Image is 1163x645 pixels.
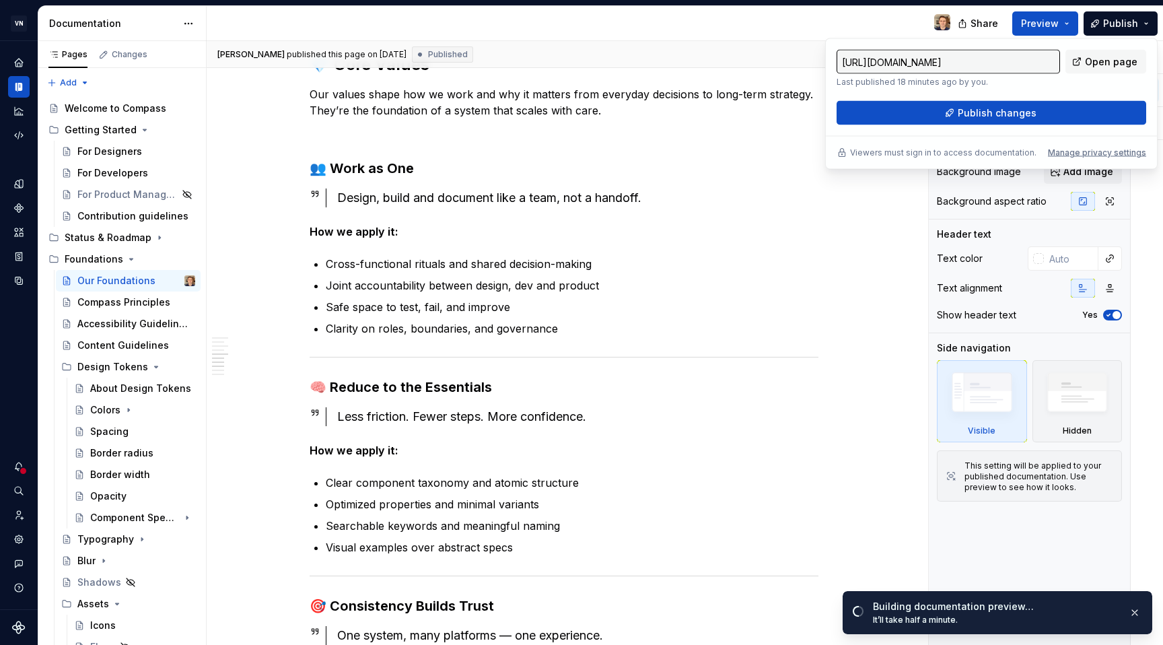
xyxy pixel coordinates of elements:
[1044,160,1122,184] button: Add image
[77,533,134,546] div: Typography
[56,184,201,205] a: For Product Managers
[1085,55,1137,69] span: Open page
[326,320,818,337] p: Clarity on roles, boundaries, and governance
[8,52,30,73] a: Home
[77,166,148,180] div: For Developers
[77,554,96,568] div: Blur
[937,165,1021,178] div: Background image
[1063,165,1113,178] span: Add image
[968,426,995,436] div: Visible
[90,446,153,460] div: Border radius
[60,77,77,88] span: Add
[934,14,950,30] img: Ugo Jauffret
[873,600,1118,613] div: Building documentation preview…
[873,615,1118,625] div: It’ll take half a minute.
[184,275,195,286] img: Ugo Jauffret
[310,597,818,615] h3: 🎯 Consistency Builds Trust
[112,49,147,60] div: Changes
[837,77,1060,88] p: Last published 18 minutes ago by you.
[937,195,1047,208] div: Background aspect ratio
[48,49,87,60] div: Pages
[77,576,121,589] div: Shadows
[12,621,26,634] svg: Supernova Logo
[8,246,30,267] div: Storybook stories
[8,529,30,550] a: Settings
[310,378,818,397] h3: 🧠 Reduce to the Essentials
[428,49,468,60] span: Published
[65,123,137,137] div: Getting Started
[8,222,30,243] a: Assets
[1082,310,1098,320] label: Yes
[77,317,188,331] div: Accessibility Guidelines
[69,615,201,636] a: Icons
[77,209,188,223] div: Contribution guidelines
[326,496,818,512] p: Optimized properties and minimal variants
[49,17,176,30] div: Documentation
[56,313,201,335] a: Accessibility Guidelines
[90,403,120,417] div: Colors
[326,299,818,315] p: Safe space to test, fail, and improve
[937,281,1002,295] div: Text alignment
[937,360,1027,442] div: Visible
[1084,11,1158,36] button: Publish
[937,308,1016,322] div: Show header text
[1012,11,1078,36] button: Preview
[65,231,151,244] div: Status & Roadmap
[56,335,201,356] a: Content Guidelines
[337,407,818,426] div: Less friction. Fewer steps. More confidence.
[8,173,30,195] a: Design tokens
[8,197,30,219] a: Components
[56,292,201,313] a: Compass Principles
[326,539,818,555] p: Visual examples over abstract specs
[56,270,201,292] a: Our FoundationsUgo Jauffret
[217,49,285,60] span: [PERSON_NAME]
[8,456,30,477] button: Notifications
[69,399,201,421] a: Colors
[56,141,201,162] a: For Designers
[310,225,398,238] strong: How we apply it:
[8,553,30,574] button: Contact support
[90,425,129,438] div: Spacing
[56,572,201,593] a: Shadows
[90,468,150,481] div: Border width
[310,159,818,178] h3: 👥 Work as One
[1044,246,1098,271] input: Auto
[8,76,30,98] a: Documentation
[8,504,30,526] a: Invite team
[937,252,983,265] div: Text color
[1032,360,1123,442] div: Hidden
[326,277,818,294] p: Joint accountability between design, dev and product
[1103,17,1138,30] span: Publish
[56,550,201,572] a: Blur
[3,9,35,38] button: VN
[8,100,30,122] a: Analytics
[8,270,30,292] a: Data sources
[65,252,123,266] div: Foundations
[77,188,178,201] div: For Product Managers
[937,228,991,241] div: Header text
[337,189,818,207] div: Design, build and document like a team, not a handoff.
[837,101,1146,125] button: Publish changes
[56,593,201,615] div: Assets
[8,125,30,146] a: Code automation
[56,356,201,378] div: Design Tokens
[326,518,818,534] p: Searchable keywords and meaningful naming
[90,382,191,395] div: About Design Tokens
[850,147,1036,158] p: Viewers must sign in to access documentation.
[43,98,201,119] a: Welcome to Compass
[8,480,30,502] div: Search ⌘K
[1048,147,1146,158] div: Manage privacy settings
[1063,426,1092,436] div: Hidden
[69,421,201,442] a: Spacing
[337,626,818,645] div: One system, many platforms — one experience.
[43,248,201,270] div: Foundations
[937,341,1011,355] div: Side navigation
